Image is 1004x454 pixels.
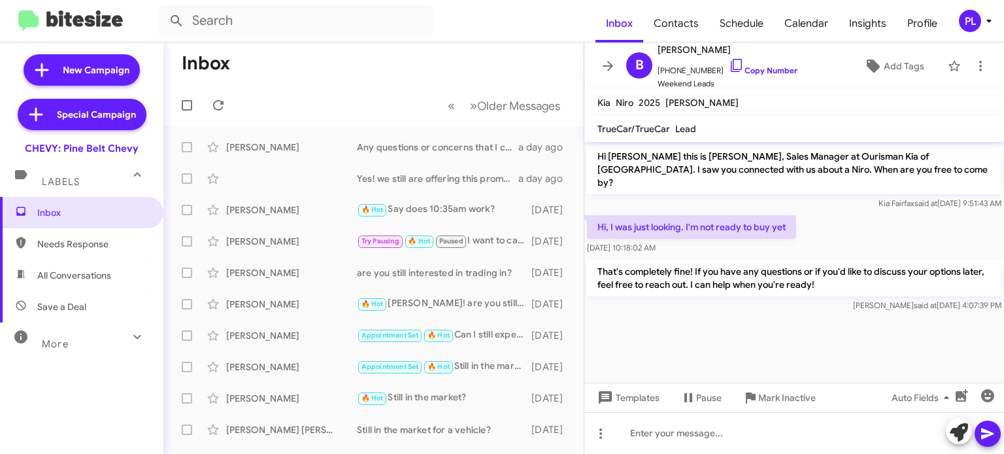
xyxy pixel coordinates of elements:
div: [DATE] [531,360,573,374]
span: » [470,97,477,114]
div: [DATE] [531,392,573,405]
span: 🔥 Hot [427,362,450,371]
button: Pause [670,386,732,410]
div: are you still interested in trading in? [357,266,531,279]
span: Add Tags [884,54,924,78]
div: [PERSON_NAME] [226,203,357,217]
p: That's completely fine! If you have any questions or if you'd like to discuss your options later,... [587,260,1001,296]
a: Insights [839,5,897,43]
a: Contacts [643,5,709,43]
span: [PERSON_NAME] [DATE] 4:07:39 PM [853,300,1001,310]
span: New Campaign [63,63,129,77]
span: Kia Fairfax [DATE] 9:51:43 AM [878,198,1001,208]
a: Schedule [709,5,774,43]
a: Inbox [595,5,643,43]
span: Special Campaign [57,108,136,121]
span: Kia [597,97,611,109]
span: 🔥 Hot [408,237,430,245]
span: [PERSON_NAME] [658,42,797,58]
span: Try Pausing [361,237,399,245]
span: TrueCar/TrueCar [597,123,670,135]
button: Mark Inactive [732,386,826,410]
a: New Campaign [24,54,140,86]
span: Pause [696,386,722,410]
div: [PERSON_NAME] [226,141,357,154]
div: [PERSON_NAME] [226,235,357,248]
div: [DATE] [531,203,573,217]
a: Special Campaign [18,99,146,130]
div: Yes! we still are offering this promotion! when can you make it in with a proof of income, reside... [357,172,518,185]
div: [PERSON_NAME] [PERSON_NAME] [226,423,357,436]
div: Still in the market for a vehicle? [357,423,531,436]
span: Save a Deal [37,300,86,313]
div: a day ago [518,172,573,185]
div: I want to cancel this appointment [357,234,531,249]
div: [PERSON_NAME]! are you still in the market for a vehicle? [357,296,531,311]
span: B [635,55,644,76]
span: [PHONE_NUMBER] [658,58,797,77]
span: More [42,338,69,350]
span: 🔥 Hot [427,331,450,340]
h1: Inbox [182,53,230,74]
div: [DATE] [531,423,573,436]
span: Templates [595,386,660,410]
span: 🔥 Hot [361,394,384,402]
div: Still in the market? [357,359,531,374]
div: PL [959,10,981,32]
button: Add Tags [845,54,941,78]
a: Calendar [774,5,839,43]
button: Next [462,92,568,119]
span: « [448,97,455,114]
input: Search [158,5,433,37]
span: Lead [675,123,696,135]
div: Can I still expect you for [DATE]?? [357,328,531,343]
span: [PERSON_NAME] [665,97,739,109]
span: said at [914,300,937,310]
span: Mark Inactive [758,386,816,410]
span: All Conversations [37,269,111,282]
button: PL [948,10,990,32]
div: a day ago [518,141,573,154]
span: Niro [616,97,633,109]
span: Weekend Leads [658,77,797,90]
span: Paused [439,237,463,245]
span: 🔥 Hot [361,300,384,308]
p: Hi, I was just looking. I'm not ready to buy yet [587,215,796,239]
span: Needs Response [37,237,148,251]
div: [DATE] [531,298,573,311]
div: Any questions or concerns that I can answer for you? [357,141,518,154]
button: Templates [584,386,670,410]
span: Appointment Set [361,331,419,340]
nav: Page navigation example [441,92,568,119]
button: Previous [440,92,463,119]
div: Say does 10:35am work? [357,202,531,217]
p: Hi [PERSON_NAME] this is [PERSON_NAME], Sales Manager at Ourisman Kia of [GEOGRAPHIC_DATA]. I saw... [587,145,1001,194]
div: [DATE] [531,329,573,342]
div: [DATE] [531,266,573,279]
span: said at [914,198,937,208]
div: [PERSON_NAME] [226,360,357,374]
span: 🔥 Hot [361,205,384,214]
span: [DATE] 10:18:02 AM [587,243,656,253]
div: [DATE] [531,235,573,248]
a: Copy Number [729,65,797,75]
div: [PERSON_NAME] [226,392,357,405]
span: Labels [42,176,80,188]
span: Appointment Set [361,362,419,371]
a: Profile [897,5,948,43]
button: Auto Fields [881,386,965,410]
div: CHEVY: Pine Belt Chevy [25,142,139,155]
div: [PERSON_NAME] [226,298,357,311]
span: Inbox [37,206,148,219]
div: Still in the market? [357,391,531,406]
span: 2025 [639,97,660,109]
span: Older Messages [477,99,560,113]
div: [PERSON_NAME] [226,329,357,342]
span: Auto Fields [892,386,954,410]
